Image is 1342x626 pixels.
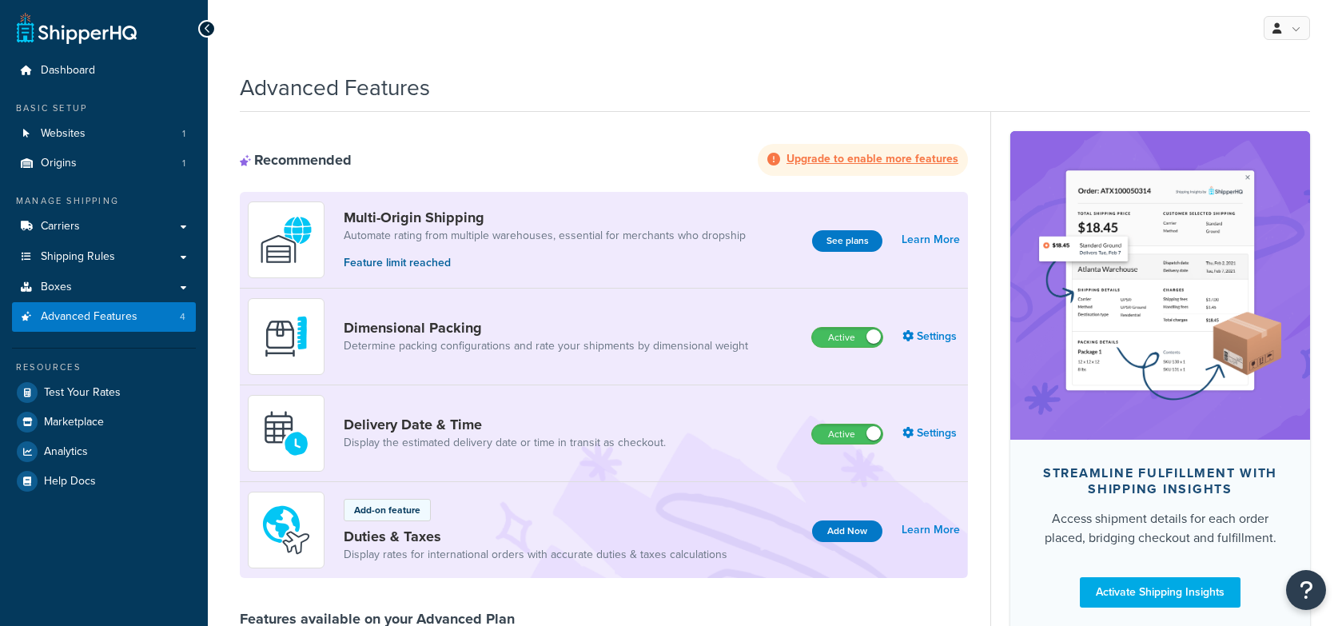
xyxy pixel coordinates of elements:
a: Marketplace [12,408,196,437]
div: Resources [12,361,196,374]
a: Activate Shipping Insights [1080,577,1240,608]
span: Shipping Rules [41,250,115,264]
h1: Advanced Features [240,72,430,103]
a: Settings [902,422,960,445]
a: Dimensional Packing [344,319,748,337]
p: Add-on feature [354,503,420,517]
a: Duties & Taxes [344,528,727,545]
p: Feature limit reached [344,254,746,272]
div: Access shipment details for each order placed, bridging checkout and fulfillment. [1036,509,1284,548]
a: Determine packing configurations and rate your shipments by dimensional weight [344,338,748,354]
img: DTVBYsAAAAAASUVORK5CYII= [258,309,314,365]
a: Dashboard [12,56,196,86]
span: Websites [41,127,86,141]
span: Test Your Rates [44,386,121,400]
a: Carriers [12,212,196,241]
label: Active [812,328,882,347]
a: Display rates for international orders with accurate duties & taxes calculations [344,547,727,563]
a: See plans [812,230,882,252]
a: Learn More [902,519,960,541]
a: Learn More [902,229,960,251]
strong: Upgrade to enable more features [786,150,958,167]
a: Boxes [12,273,196,302]
li: Origins [12,149,196,178]
a: Analytics [12,437,196,466]
span: Advanced Features [41,310,137,324]
a: Websites1 [12,119,196,149]
img: WatD5o0RtDAAAAAElFTkSuQmCC [258,212,314,268]
a: Advanced Features4 [12,302,196,332]
a: Display the estimated delivery date or time in transit as checkout. [344,435,666,451]
span: 1 [182,127,185,141]
li: Advanced Features [12,302,196,332]
img: icon-duo-feat-landed-cost-7136b061.png [258,502,314,558]
span: Carriers [41,220,80,233]
button: Add Now [812,520,882,542]
span: 1 [182,157,185,170]
div: Manage Shipping [12,194,196,208]
span: Boxes [41,281,72,294]
a: Automate rating from multiple warehouses, essential for merchants who dropship [344,228,746,244]
div: Basic Setup [12,102,196,115]
a: Settings [902,325,960,348]
img: feature-image-si-e24932ea9b9fcd0ff835db86be1ff8d589347e8876e1638d903ea230a36726be.png [1034,155,1286,416]
a: Test Your Rates [12,378,196,407]
div: Streamline Fulfillment with Shipping Insights [1036,465,1284,497]
a: Help Docs [12,467,196,496]
img: gfkeb5ejjkALwAAAABJRU5ErkJggg== [258,405,314,461]
span: Marketplace [44,416,104,429]
span: Help Docs [44,475,96,488]
span: 4 [180,310,185,324]
a: Multi-Origin Shipping [344,209,746,226]
a: Delivery Date & Time [344,416,666,433]
a: Shipping Rules [12,242,196,272]
span: Dashboard [41,64,95,78]
li: Websites [12,119,196,149]
button: Open Resource Center [1286,570,1326,610]
label: Active [812,425,882,444]
a: Origins1 [12,149,196,178]
div: Recommended [240,151,352,169]
span: Origins [41,157,77,170]
span: Analytics [44,445,88,459]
